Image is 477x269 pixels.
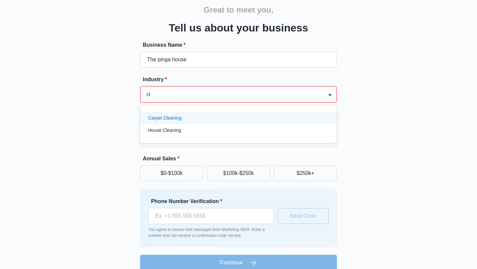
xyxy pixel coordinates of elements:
[169,20,308,36] h3: Tell us about your business
[148,227,274,239] p: You agree to receive text messages from Marketing 360®. Enter a number that can receive a confirm...
[204,4,274,16] h2: Great to meet you,
[148,115,182,122] p: Carpet Cleaning
[143,155,340,163] label: Annual Sales
[148,208,274,224] input: Ex. +1-555-555-5555
[140,52,337,68] input: e.g. Jane's Plumbing
[143,76,340,83] label: Industry
[151,197,276,205] label: Phone Number Verification
[274,165,337,181] button: $250k+
[143,41,340,49] label: Business Name
[148,127,181,134] p: House Cleaning
[207,165,270,181] button: $100k-$250k
[140,165,203,181] button: $0-$100k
